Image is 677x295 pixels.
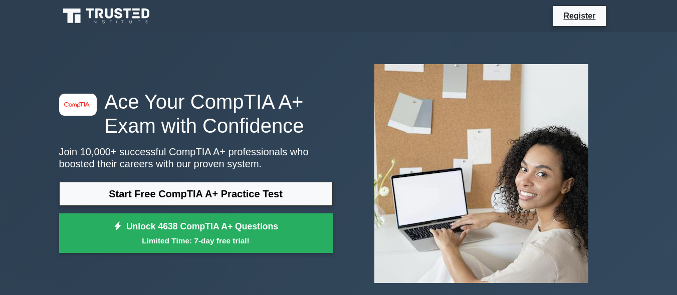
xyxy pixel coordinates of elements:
small: Limited Time: 7-day free trial! [72,235,320,246]
a: Start Free CompTIA A+ Practice Test [59,182,333,206]
p: Join 10,000+ successful CompTIA A+ professionals who boosted their careers with our proven system. [59,146,333,170]
h1: Ace Your CompTIA A+ Exam with Confidence [59,90,333,138]
a: Register [557,10,601,22]
a: Unlock 4638 CompTIA A+ QuestionsLimited Time: 7-day free trial! [59,213,333,253]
